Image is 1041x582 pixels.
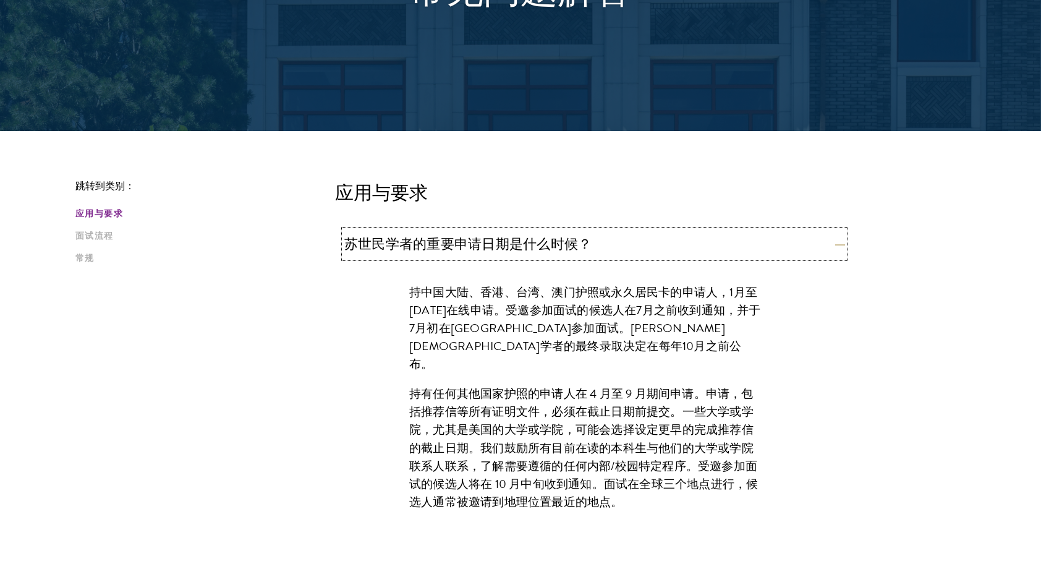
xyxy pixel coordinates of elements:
[75,252,328,265] a: 常规
[409,283,762,373] p: 持中国大陆、香港、台湾、澳门护照或永久居民卡的申请人，1月至[DATE]在线申请。受邀参加面试的候选人在7月之前收到通知，并于7月初在[GEOGRAPHIC_DATA]参加面试。[PERSON_...
[75,207,328,220] a: 应用与要求
[344,230,845,258] button: 苏世民学者的重要申请日期是什么时候？
[75,181,335,192] p: 跳转到类别：
[409,385,762,510] p: 持有任何其他国家护照的申请人在 4 月至 9 月期间申请。申请，包括推荐信等所有证明文件，必须在截止日期前提交。一些大学或学院，尤其是美国的大学或学院，可能会选择设定更早的完成推荐信的截止日期。...
[75,229,328,242] a: 面试流程
[335,181,836,205] h4: 应用与要求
